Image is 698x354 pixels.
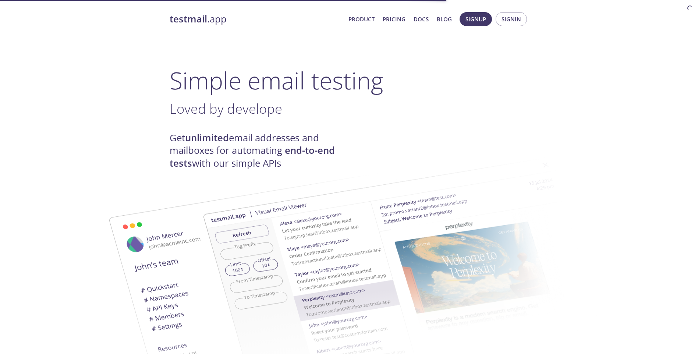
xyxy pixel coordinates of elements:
[185,131,229,144] strong: unlimited
[348,14,375,24] a: Product
[465,14,486,24] span: Signup
[414,14,429,24] a: Docs
[170,13,343,25] a: testmail.app
[170,13,207,25] strong: testmail
[170,66,529,95] h1: Simple email testing
[460,12,492,26] button: Signup
[437,14,452,24] a: Blog
[383,14,405,24] a: Pricing
[170,99,282,118] span: Loved by develope
[502,14,521,24] span: Signin
[170,132,349,170] h4: Get email addresses and mailboxes for automating with our simple APIs
[170,144,335,169] strong: end-to-end tests
[496,12,527,26] button: Signin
